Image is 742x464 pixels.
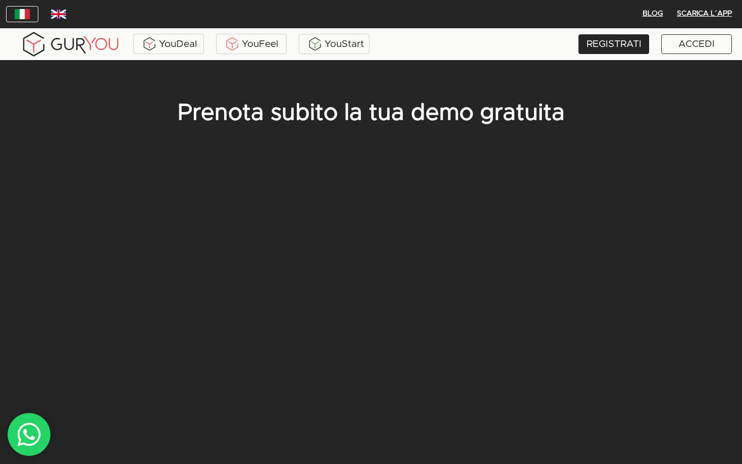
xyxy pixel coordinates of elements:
a: YouDeal [133,34,204,54]
span: Scarica l´App [677,8,732,20]
img: wDv7cRK3VHVvwAAACV0RVh0ZGF0ZTpjcmVhdGUAMjAxOC0wMy0yNVQwMToxNzoxMiswMDowMGv4vjwAAAAldEVYdGRhdGU6bW... [51,10,66,19]
img: BxzlDwAAAAABJRU5ErkJggg== [307,36,323,51]
img: KDuXBJLpDstiOJIlCPq11sr8c6VfEN1ke5YIAoPlCPqmrDPlQeIQgHlNqkP7FCiAKJQRHlC7RCaiHTHAlEEQLmFuo+mIt2xQB... [225,36,240,51]
button: BLOG [637,6,669,22]
a: REGISTRATI [578,34,649,54]
a: YouFeel [216,34,287,54]
img: ALVAdSatItgsAAAAAElFTkSuQmCC [142,36,157,51]
div: YouFeel [219,36,284,51]
iframe: Chat Widget [692,416,742,464]
p: Prenota subito la tua demo gratuita [168,97,575,129]
button: Scarica l´App [673,6,736,22]
span: BLOG [641,8,665,20]
a: YouStart [299,34,369,54]
img: whatsAppIcon.04b8739f.svg [17,422,42,447]
div: YouStart [301,36,367,51]
img: gyLogo01.5aaa2cff.png [20,30,121,58]
img: italy.83948c3f.jpg [15,9,30,19]
a: ACCEDI [661,34,732,54]
div: YouDeal [136,36,201,51]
